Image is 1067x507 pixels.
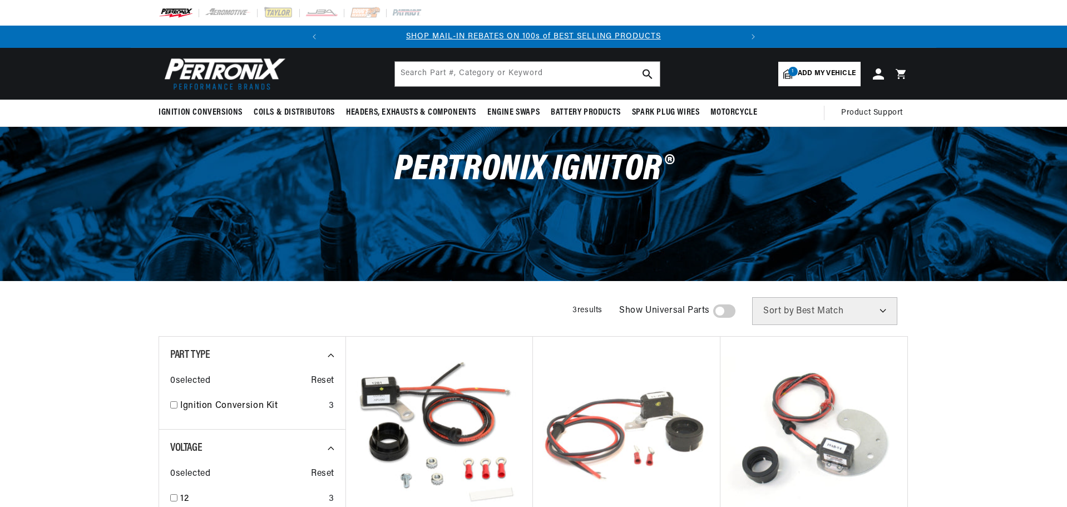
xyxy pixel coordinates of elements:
[710,107,757,119] span: Motorcycle
[742,26,764,48] button: Translation missing: en.sections.announcements.next_announcement
[635,62,660,86] button: search button
[159,107,243,119] span: Ignition Conversions
[340,100,482,126] summary: Headers, Exhausts & Components
[841,100,908,126] summary: Product Support
[788,67,798,76] span: 1
[248,100,340,126] summary: Coils & Distributors
[487,107,540,119] span: Engine Swaps
[632,107,700,119] span: Spark Plug Wires
[170,442,202,454] span: Voltage
[798,68,856,79] span: Add my vehicle
[545,100,626,126] summary: Battery Products
[778,62,861,86] a: 1Add my vehicle
[180,399,324,414] a: Ignition Conversion Kit
[311,467,334,481] span: Reset
[551,107,621,119] span: Battery Products
[131,26,936,48] slideshow-component: Translation missing: en.sections.announcements.announcement_bar
[572,306,602,314] span: 3 results
[346,107,476,119] span: Headers, Exhausts & Components
[170,374,210,388] span: 0 selected
[170,350,210,361] span: Part Type
[311,374,334,388] span: Reset
[705,100,763,126] summary: Motorcycle
[752,297,897,325] select: Sort by
[482,100,545,126] summary: Engine Swaps
[254,107,335,119] span: Coils & Distributors
[329,399,334,414] div: 3
[159,100,248,126] summary: Ignition Conversions
[626,100,705,126] summary: Spark Plug Wires
[763,307,794,316] span: Sort by
[180,492,324,506] a: 12
[406,32,661,41] a: SHOP MAIL-IN REBATES ON 100s of BEST SELLING PRODUCTS
[394,152,673,188] span: PerTronix Ignitor®
[619,304,710,318] span: Show Universal Parts
[325,31,742,43] div: Announcement
[329,492,334,506] div: 3
[159,55,286,93] img: Pertronix
[170,467,210,481] span: 0 selected
[325,31,742,43] div: 1 of 2
[395,62,660,86] input: Search Part #, Category or Keyword
[303,26,325,48] button: Translation missing: en.sections.announcements.previous_announcement
[841,107,903,119] span: Product Support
